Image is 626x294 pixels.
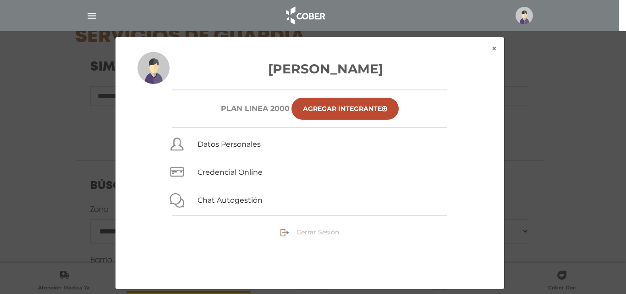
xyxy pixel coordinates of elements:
[484,37,504,60] button: ×
[516,7,533,24] img: profile-placeholder.svg
[280,228,289,237] img: sign-out.png
[291,98,399,120] a: Agregar Integrante
[198,196,263,205] a: Chat Autogestión
[280,227,339,236] a: Cerrar Sesión
[198,168,263,177] a: Credencial Online
[297,228,339,236] span: Cerrar Sesión
[281,5,329,27] img: logo_cober_home-white.png
[198,140,261,149] a: Datos Personales
[86,10,98,22] img: Cober_menu-lines-white.svg
[137,52,170,84] img: profile-placeholder.svg
[137,59,482,78] h3: [PERSON_NAME]
[221,104,290,113] h6: Plan Linea 2000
